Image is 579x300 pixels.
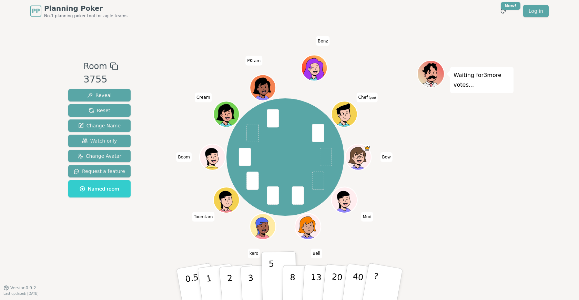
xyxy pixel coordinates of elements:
[523,5,549,17] a: Log in
[68,119,131,132] button: Change Name
[78,122,121,129] span: Change Name
[44,13,128,19] span: No.1 planning poker tool for agile teams
[68,165,131,177] button: Request a feature
[364,145,370,152] span: Bow is the host
[3,285,36,291] button: Version0.9.2
[316,36,330,46] span: Click to change your name
[380,152,393,162] span: Click to change your name
[68,150,131,162] button: Change Avatar
[497,5,509,17] button: New!
[68,135,131,147] button: Watch only
[245,56,262,66] span: Click to change your name
[454,70,510,90] p: Waiting for 3 more votes...
[192,212,214,222] span: Click to change your name
[248,249,260,258] span: Click to change your name
[368,96,376,99] span: (you)
[357,93,378,102] span: Click to change your name
[176,152,192,162] span: Click to change your name
[74,168,125,175] span: Request a feature
[68,180,131,197] button: Named room
[78,153,122,159] span: Change Avatar
[361,212,373,222] span: Click to change your name
[332,102,356,126] button: Click to change your avatar
[32,7,40,15] span: PP
[68,104,131,117] button: Reset
[80,185,119,192] span: Named room
[68,89,131,101] button: Reveal
[501,2,520,10] div: New!
[83,60,107,72] span: Room
[83,72,118,87] div: 3755
[82,137,117,144] span: Watch only
[30,3,128,19] a: PPPlanning PokerNo.1 planning poker tool for agile teams
[89,107,110,114] span: Reset
[195,93,212,102] span: Click to change your name
[3,292,39,296] span: Last updated: [DATE]
[10,285,36,291] span: Version 0.9.2
[311,249,322,258] span: Click to change your name
[87,92,112,99] span: Reveal
[44,3,128,13] span: Planning Poker
[269,259,275,296] p: 5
